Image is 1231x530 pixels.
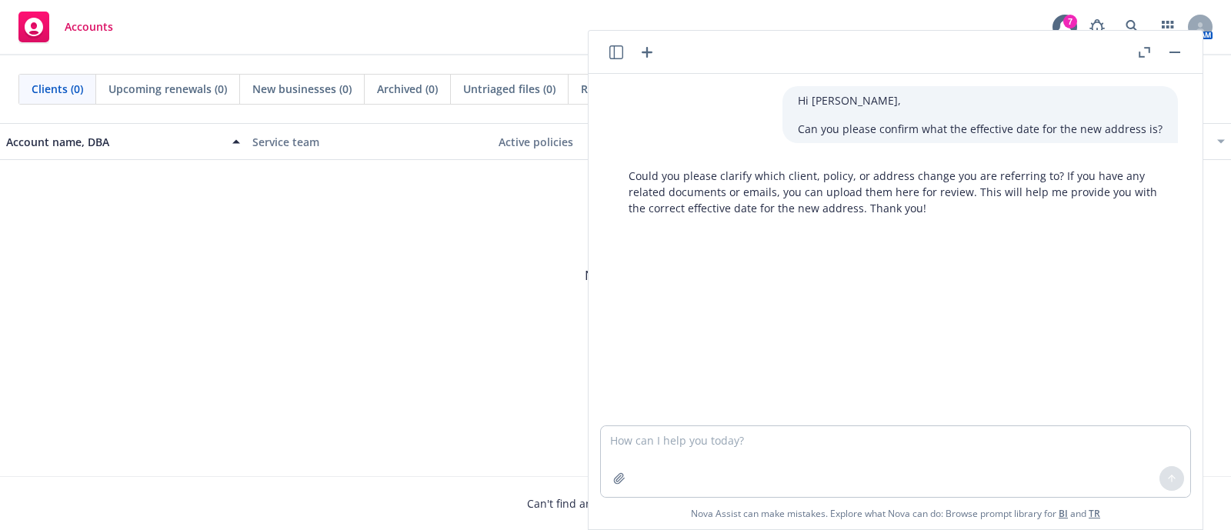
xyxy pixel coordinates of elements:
a: Report a Bug [1082,12,1113,42]
a: TR [1089,507,1100,520]
p: Can you please confirm what the effective date for the new address is? [798,121,1163,137]
button: Active policies [492,123,739,160]
a: BI [1059,507,1068,520]
span: New businesses (0) [252,81,352,97]
div: Service team [252,134,486,150]
span: Can't find an account? [527,495,704,512]
span: Reporting [581,81,633,97]
button: Service team [246,123,492,160]
span: Untriaged files (0) [463,81,555,97]
a: Search [1117,12,1148,42]
div: Active policies [499,134,732,150]
a: Switch app [1153,12,1183,42]
span: Accounts [65,21,113,33]
span: Archived (0) [377,81,438,97]
span: Nova Assist can make mistakes. Explore what Nova can do: Browse prompt library for and [595,498,1196,529]
a: Accounts [12,5,119,48]
div: 7 [1063,15,1077,28]
div: Account name, DBA [6,134,223,150]
p: Hi [PERSON_NAME], [798,92,1163,108]
span: Upcoming renewals (0) [108,81,227,97]
p: Could you please clarify which client, policy, or address change you are referring to? If you hav... [629,168,1163,216]
span: Clients (0) [32,81,83,97]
